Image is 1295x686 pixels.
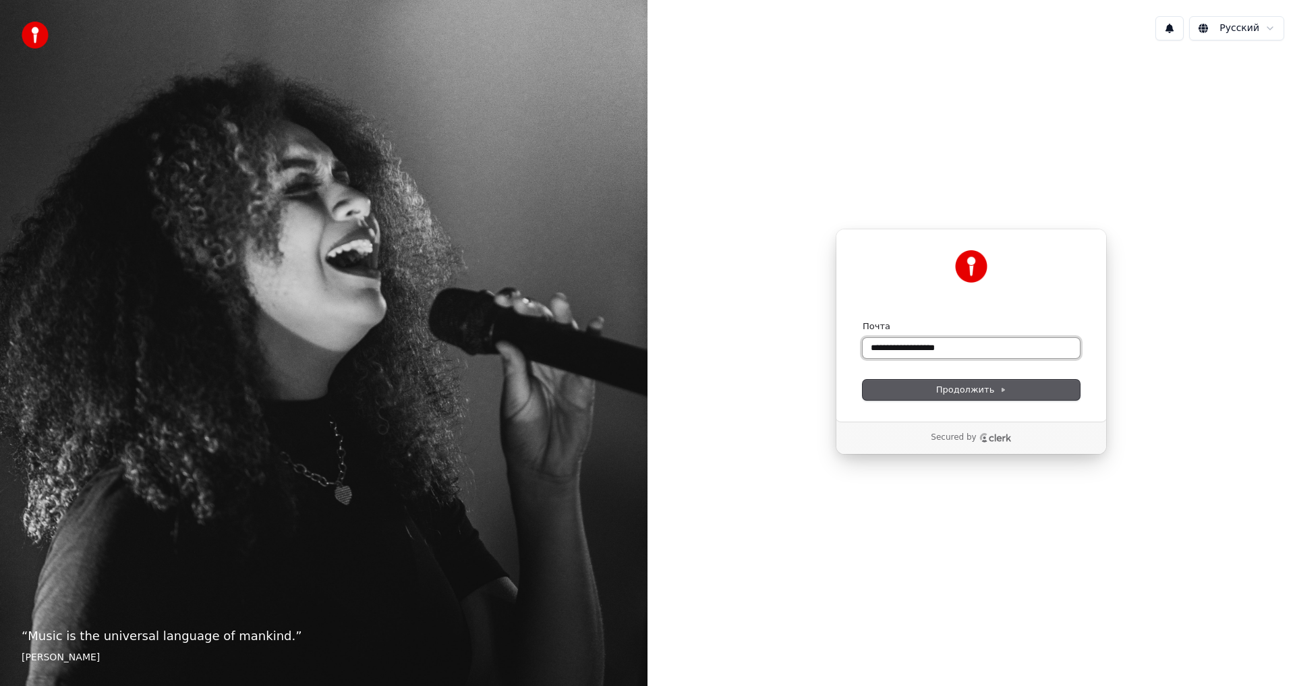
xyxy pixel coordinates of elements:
img: youka [22,22,49,49]
button: Продолжить [863,380,1080,400]
a: Clerk logo [979,433,1012,442]
p: Secured by [931,432,976,443]
p: “ Music is the universal language of mankind. ” [22,627,626,646]
img: Youka [955,250,987,283]
label: Почта [863,320,890,333]
span: Продолжить [936,384,1007,396]
footer: [PERSON_NAME] [22,651,626,664]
